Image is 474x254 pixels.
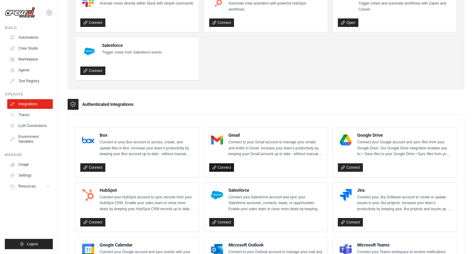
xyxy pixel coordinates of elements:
[340,189,352,201] img: Jira Logo
[338,218,363,226] a: Connect
[100,242,194,248] h4: Google Calendar
[80,163,105,172] a: Connect
[7,99,53,109] a: Integrations
[100,139,194,157] p: Connect to your Box account to access, create, and update files in Box. Increase your team’s prod...
[5,92,53,97] div: Operate
[5,7,35,18] img: Logo
[229,1,323,12] p: Automate crew activation with powerful HubSpot workflows
[5,152,53,157] div: Manage
[229,194,323,212] p: Connect your Salesforce account and sync your Salesforce accounts, contacts, leads, or opportunit...
[229,132,323,138] h4: Gmail
[100,1,193,7] p: Activate crews directly within Slack with simple commands
[82,101,133,107] h3: Authenticated Integrations
[18,184,36,189] span: Resources
[7,44,53,53] a: Crew Studio
[7,76,53,86] a: Tool Registry
[229,187,323,193] h4: Salesforce
[340,134,352,146] img: Google Drive Logo
[7,181,53,191] button: Resources
[82,44,97,59] img: Salesforce Logo
[209,18,234,27] a: Connect
[358,1,452,12] p: Trigger crews and automate workflows with Zapier and CrewAI
[209,218,234,226] a: Connect
[82,189,94,201] img: HubSpot Logo
[209,163,234,172] a: Connect
[211,134,223,146] img: Gmail Logo
[7,160,53,169] a: Usage
[7,171,53,180] a: Settings
[27,242,38,246] span: Logout
[229,242,323,248] h4: Microsoft Outlook
[338,163,363,172] a: Connect
[229,139,323,157] p: Connect to your Gmail account to manage your emails and drafts in Gmail. Increase your team’s pro...
[357,242,452,248] h4: Microsoft Teams
[338,18,358,27] a: Open
[7,132,53,146] a: Environment Variables
[102,50,162,56] p: Trigger crews from Salesforce events
[7,110,53,120] a: Traces
[5,239,53,249] button: Logout
[82,134,94,146] img: Box Logo
[357,139,452,157] p: Connect your Google account and sync files from your Google Drive. Our Google Drive integration e...
[102,42,162,48] h4: Salesforce
[100,194,194,212] p: Connect your HubSpot account to sync records from your HubSpot CRM. Enable your sales team to clo...
[211,189,223,201] img: Salesforce Logo
[357,187,452,193] h4: Jira
[7,65,53,75] a: Agents
[7,54,53,64] a: Marketplace
[80,67,105,75] a: Connect
[80,18,105,27] a: Connect
[7,33,53,42] a: Automations
[100,187,194,193] h4: HubSpot
[357,194,452,212] p: Connect your Jira Software account to create or update issues in your Jira projects. Increase you...
[80,218,105,226] a: Connect
[5,25,53,30] div: Build
[7,121,53,131] a: LLM Connections
[357,132,452,138] h4: Google Drive
[100,132,194,138] h4: Box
